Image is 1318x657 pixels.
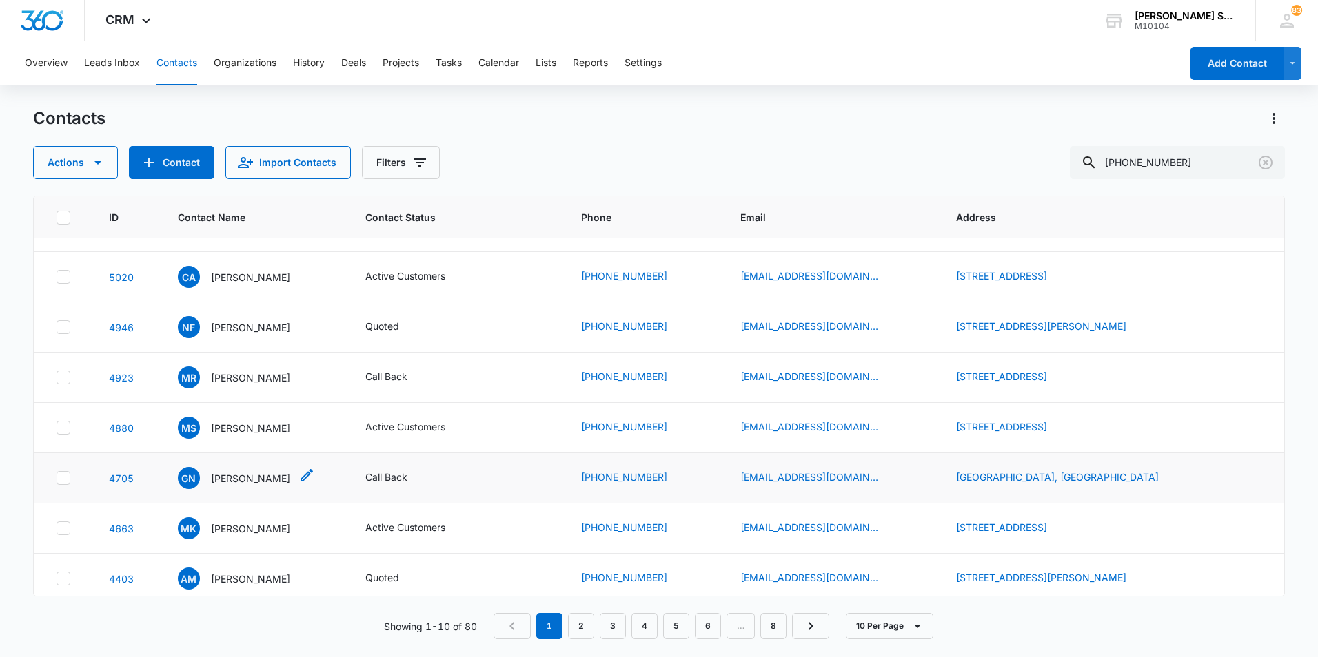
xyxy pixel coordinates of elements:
[178,366,200,388] span: MR
[129,146,214,179] button: Add Contact
[581,470,692,486] div: Phone - (708) 400-4026 - Select to Edit Field
[956,210,1242,225] span: Address
[625,41,662,85] button: Settings
[178,366,315,388] div: Contact Name - Michael Riccardini - Select to Edit Field
[956,270,1047,282] a: [STREET_ADDRESS]
[956,421,1047,432] a: [STREET_ADDRESS]
[211,371,290,385] p: [PERSON_NAME]
[740,470,878,484] a: [EMAIL_ADDRESS][DOMAIN_NAME]
[956,319,1151,335] div: Address - 2544 Deer Point Dr, Montgomery, IL, 60538 - Select to Edit Field
[956,269,1072,285] div: Address - 10516 oxford ave, Chicago ridge, Il, 60415 - Select to Edit Field
[1070,146,1285,179] input: Search Contacts
[581,520,692,536] div: Phone - (708) 289-0999 - Select to Edit Field
[365,570,424,587] div: Contact Status - Quoted - Select to Edit Field
[362,146,440,179] button: Filters
[740,419,903,436] div: Email - mike31smith@sbcglobal.net - Select to Edit Field
[956,521,1047,533] a: [STREET_ADDRESS]
[178,567,200,590] span: AM
[178,266,200,288] span: CA
[1135,21,1235,31] div: account id
[740,210,903,225] span: Email
[178,467,315,489] div: Contact Name - gerald neeley - Select to Edit Field
[341,41,366,85] button: Deals
[178,417,200,439] span: MS
[109,271,134,283] a: Navigate to contact details page for Colleen Andersen
[211,270,290,284] p: [PERSON_NAME]
[568,613,594,639] a: Page 2
[25,41,68,85] button: Overview
[214,41,276,85] button: Organizations
[178,517,200,539] span: MK
[581,269,667,283] a: [PHONE_NUMBER]
[109,573,134,585] a: Navigate to contact details page for Abel Martinez
[109,210,125,225] span: ID
[581,319,667,333] a: [PHONE_NUMBER]
[740,269,878,283] a: [EMAIL_ADDRESS][DOMAIN_NAME]
[581,570,667,585] a: [PHONE_NUMBER]
[573,41,608,85] button: Reports
[536,613,562,639] em: 1
[631,613,658,639] a: Page 4
[105,12,134,27] span: CRM
[33,108,105,129] h1: Contacts
[109,372,134,384] a: Navigate to contact details page for Michael Riccardini
[600,613,626,639] a: Page 3
[365,369,407,384] div: Call Back
[846,613,933,639] button: 10 Per Page
[33,146,118,179] button: Actions
[383,41,419,85] button: Projects
[365,520,445,534] div: Active Customers
[365,470,432,486] div: Contact Status - Call Back - Select to Edit Field
[84,41,140,85] button: Leads Inbox
[740,369,878,384] a: [EMAIL_ADDRESS][DOMAIN_NAME]
[384,619,477,634] p: Showing 1-10 of 80
[178,467,200,489] span: gn
[178,567,315,590] div: Contact Name - Abel Martinez - Select to Edit Field
[109,523,134,534] a: Navigate to contact details page for Monika Kogut
[178,517,315,539] div: Contact Name - Monika Kogut - Select to Edit Field
[792,613,829,639] a: Next Page
[365,470,407,484] div: Call Back
[956,371,1047,382] a: [STREET_ADDRESS]
[494,613,829,639] nav: Pagination
[581,520,667,534] a: [PHONE_NUMBER]
[1291,5,1302,16] div: notifications count
[1135,10,1235,21] div: account name
[178,316,315,338] div: Contact Name - Nick Frantz - Select to Edit Field
[211,572,290,586] p: [PERSON_NAME]
[581,570,692,587] div: Phone - (708) 800-5083 - Select to Edit Field
[581,419,667,434] a: [PHONE_NUMBER]
[956,471,1159,483] a: [GEOGRAPHIC_DATA], [GEOGRAPHIC_DATA]
[740,419,878,434] a: [EMAIL_ADDRESS][DOMAIN_NAME]
[178,210,312,225] span: Contact Name
[581,269,692,285] div: Phone - (708) 935-9412 - Select to Edit Field
[740,520,903,536] div: Email - monika_g18@hotmail.com - Select to Edit Field
[178,417,315,439] div: Contact Name - Mike Smith - Select to Edit Field
[956,520,1072,536] div: Address - 16842 Meadowcrest, Lockport, IL, 60491 - Select to Edit Field
[293,41,325,85] button: History
[211,320,290,335] p: [PERSON_NAME]
[211,421,290,435] p: [PERSON_NAME]
[956,572,1126,583] a: [STREET_ADDRESS][PERSON_NAME]
[695,613,721,639] a: Page 6
[365,369,432,386] div: Contact Status - Call Back - Select to Edit Field
[581,210,687,225] span: Phone
[956,570,1151,587] div: Address - 729 s shannon dr, Romeoville, IL, 60446 - Select to Edit Field
[581,470,667,484] a: [PHONE_NUMBER]
[1291,5,1302,16] span: 83
[365,269,470,285] div: Contact Status - Active Customers - Select to Edit Field
[740,470,903,486] div: Email - Geraldneeley@gmail.com - Select to Edit Field
[109,472,134,484] a: Navigate to contact details page for gerald neeley
[178,266,315,288] div: Contact Name - Colleen Andersen - Select to Edit Field
[581,369,692,386] div: Phone - (708) 606-3295 - Select to Edit Field
[365,269,445,283] div: Active Customers
[225,146,351,179] button: Import Contacts
[436,41,462,85] button: Tasks
[365,419,470,436] div: Contact Status - Active Customers - Select to Edit Field
[740,520,878,534] a: [EMAIL_ADDRESS][DOMAIN_NAME]
[211,471,290,486] p: [PERSON_NAME]
[740,319,903,335] div: Email - Brttwldrn@aol.com - Select to Edit Field
[1263,107,1285,129] button: Actions
[760,613,787,639] a: Page 8
[178,316,200,338] span: NF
